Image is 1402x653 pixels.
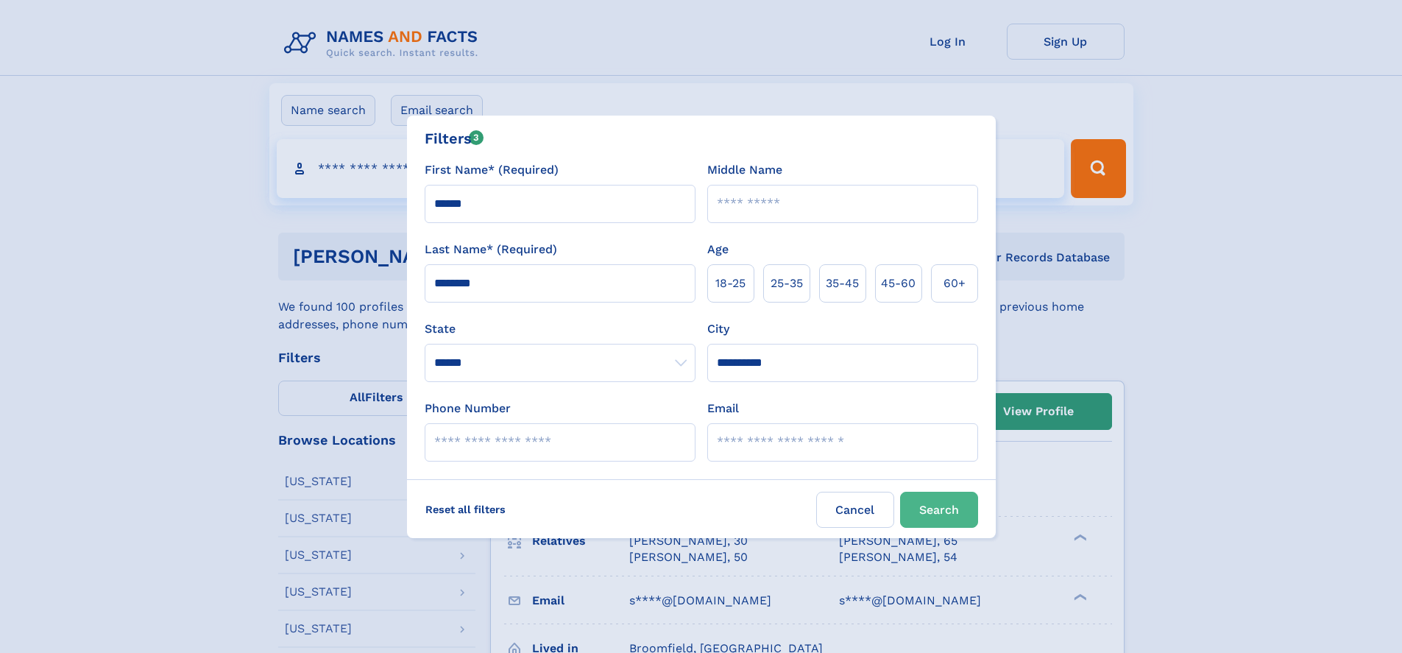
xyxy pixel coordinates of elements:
label: City [707,320,729,338]
span: 35‑45 [826,275,859,292]
label: Middle Name [707,161,782,179]
label: Reset all filters [416,492,515,527]
label: State [425,320,695,338]
div: Filters [425,127,484,149]
label: Cancel [816,492,894,528]
span: 60+ [943,275,966,292]
span: 25‑35 [771,275,803,292]
button: Search [900,492,978,528]
label: Age [707,241,729,258]
span: 18‑25 [715,275,746,292]
label: First Name* (Required) [425,161,559,179]
label: Email [707,400,739,417]
label: Last Name* (Required) [425,241,557,258]
span: 45‑60 [881,275,916,292]
label: Phone Number [425,400,511,417]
